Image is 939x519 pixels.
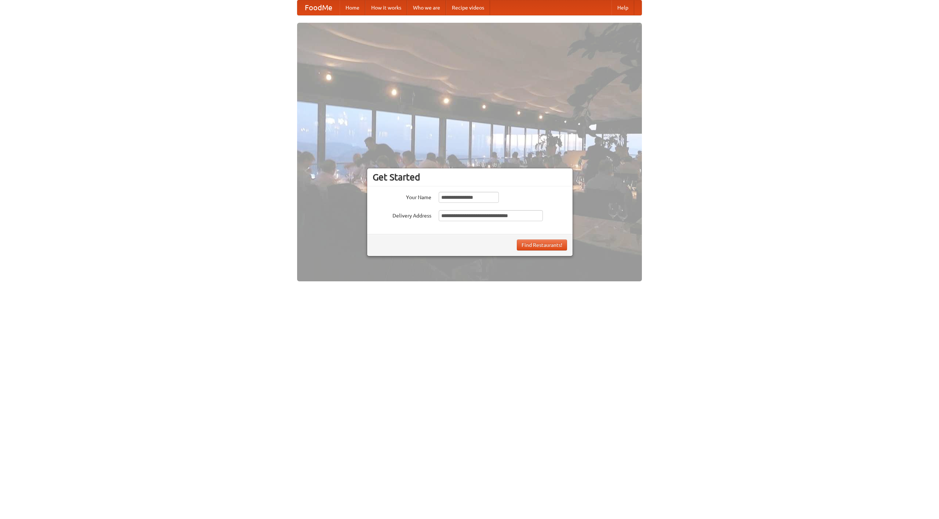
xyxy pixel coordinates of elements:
label: Delivery Address [373,210,431,219]
a: FoodMe [297,0,340,15]
a: Help [611,0,634,15]
a: How it works [365,0,407,15]
a: Recipe videos [446,0,490,15]
a: Home [340,0,365,15]
a: Who we are [407,0,446,15]
button: Find Restaurants! [517,240,567,251]
h3: Get Started [373,172,567,183]
label: Your Name [373,192,431,201]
